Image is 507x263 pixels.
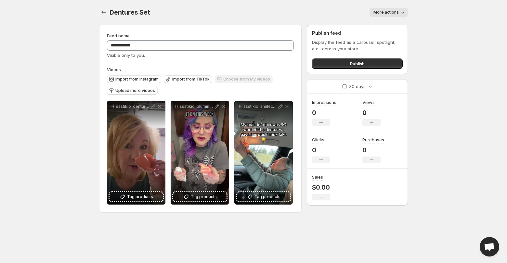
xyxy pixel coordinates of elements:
[237,192,290,201] button: Tag products
[116,104,150,109] p: ssstikio_dentureswithmichelle_1752501888731 - Trim
[172,77,210,82] span: Import from TikTok
[234,101,293,205] div: ssstikio_smileculture_dental_1752501910051Tag products
[171,101,229,205] div: ssstikio_pluminkdesigns_1752502142183 - TrimTag products
[312,58,403,69] button: Publish
[173,192,227,201] button: Tag products
[107,87,158,94] button: Upload more videos
[362,99,375,106] h3: Views
[373,10,399,15] span: More actions
[350,60,365,67] span: Publish
[107,67,121,72] span: Videos
[370,8,408,17] button: More actions
[254,194,280,200] span: Tag products
[107,33,130,38] span: Feed name
[107,53,145,58] span: Visible only to you.
[312,183,330,191] p: $0.00
[312,174,323,180] h3: Sales
[99,8,108,17] button: Settings
[107,75,161,83] button: Import from Instagram
[312,109,336,117] p: 0
[180,104,214,109] p: ssstikio_pluminkdesigns_1752502142183 - Trim
[107,101,165,205] div: ssstikio_dentureswithmichelle_1752501888731 - TrimTag products
[191,194,217,200] span: Tag products
[110,192,163,201] button: Tag products
[243,104,277,109] p: ssstikio_smileculture_dental_1752501910051
[115,77,159,82] span: Import from Instagram
[312,39,403,52] p: Display the feed as a carousel, spotlight, etc., across your store.
[312,136,324,143] h3: Clicks
[110,8,150,16] span: Dentures Set
[127,194,153,200] span: Tag products
[164,75,212,83] button: Import from TikTok
[362,146,384,154] p: 0
[349,83,366,90] p: 30 days
[362,109,381,117] p: 0
[115,88,155,93] span: Upload more videos
[312,146,330,154] p: 0
[312,30,403,36] h2: Publish feed
[362,136,384,143] h3: Purchases
[312,99,336,106] h3: Impressions
[480,237,499,257] a: Open chat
